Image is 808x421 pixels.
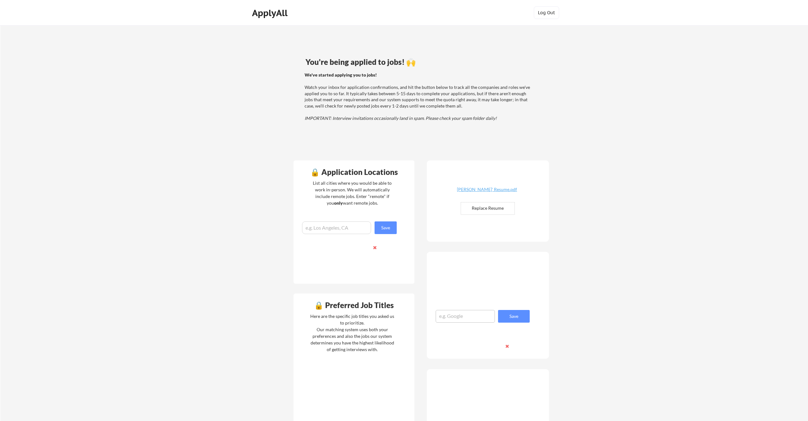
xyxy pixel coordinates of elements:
[305,115,497,121] em: IMPORTANT: Interview invitations occasionally land in spam. Please check your spam folder daily!
[309,313,396,353] div: Here are the specific job titles you asked us to prioritize. Our matching system uses both your p...
[305,72,533,121] div: Watch your inbox for application confirmations, and hit the button below to track all the compani...
[449,187,525,192] div: [PERSON_NAME]' Resume.pdf
[306,58,534,66] div: You're being applied to jobs! 🙌
[498,310,530,323] button: Save
[309,180,396,206] div: List all cities where you would be able to work in-person. We will automatically include remote j...
[295,168,413,176] div: 🔒 Application Locations
[295,301,413,309] div: 🔒 Preferred Job Titles
[334,200,343,206] strong: only
[375,221,397,234] button: Save
[449,187,525,197] a: [PERSON_NAME]' Resume.pdf
[302,221,371,234] input: e.g. Los Angeles, CA
[534,6,559,19] button: Log Out
[305,72,377,77] strong: We've started applying you to jobs!
[252,8,289,18] div: ApplyAll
